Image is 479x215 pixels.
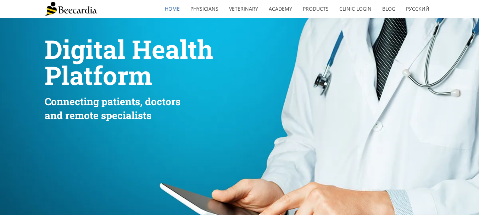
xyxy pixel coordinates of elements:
a: Русский [401,1,435,17]
a: Blog [377,1,401,17]
a: Products [297,1,334,17]
span: Connecting patients, doctors [45,95,180,108]
a: home [160,1,185,17]
span: and remote specialists [45,109,151,122]
a: Clinic Login [334,1,377,17]
a: Physicians [185,1,224,17]
a: Academy [263,1,297,17]
a: Veterinary [224,1,263,17]
img: Beecardia [45,2,97,16]
span: Platform [45,58,152,92]
span: Digital Health [45,32,213,66]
